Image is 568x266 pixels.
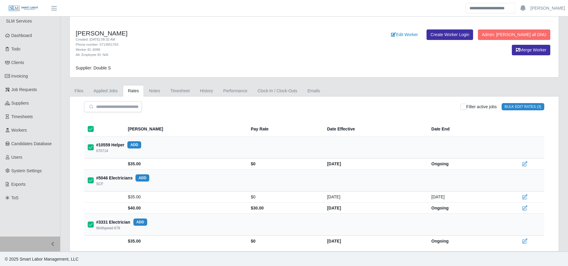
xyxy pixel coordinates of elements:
div: Alt. Employee ID: N/A [76,52,350,57]
h4: [PERSON_NAME] [76,29,350,37]
td: $0 [246,236,322,247]
input: Search [466,3,515,14]
a: Files [69,85,89,97]
button: add [133,219,147,226]
span: Timesheets [11,114,33,119]
td: $0 [246,191,322,203]
div: 070714 [96,148,108,153]
a: Emails [302,85,325,97]
th: Date Effective [322,122,427,136]
span: Candidates Database [11,141,52,146]
span: ToS [11,195,19,200]
span: System Settings [11,168,42,173]
span: Workers [11,128,27,133]
div: Wolfspeed 678 [96,226,120,231]
span: Suppliers [11,101,29,105]
td: Ongoing [427,203,504,214]
td: $30.00 [246,203,322,214]
span: Clients [11,60,24,65]
th: Pay Rate [246,122,322,136]
td: [DATE] [322,158,427,170]
a: Notes [144,85,165,97]
span: Todo [11,47,20,51]
a: Edit Worker [387,29,422,40]
td: Ongoing [427,236,504,247]
span: Job Requests [11,87,37,92]
div: SCF [96,182,103,186]
a: Clock-In / Clock-Outs [252,85,302,97]
span: SLM Services [6,19,32,23]
span: Supplier: Double S [76,66,111,70]
button: Admin: [PERSON_NAME] all DNU [478,29,550,40]
td: [DATE] [427,191,504,203]
td: Ongoing [427,158,504,170]
th: [PERSON_NAME] [124,122,246,136]
div: #5046 Electricians [96,174,149,182]
button: Merge Worker [512,45,550,55]
div: #10559 Helper [96,141,141,148]
td: [DATE] [322,236,427,247]
a: Timesheet [165,85,195,97]
td: $35.00 [124,236,246,247]
a: [PERSON_NAME] [530,5,565,11]
a: Rates [123,85,144,97]
button: Bulk Edit Rates (3) [502,103,544,110]
img: SLM Logo [8,5,38,12]
a: Create Worker Login [427,29,473,40]
a: History [195,85,218,97]
div: Worker ID: 6098 [76,47,350,52]
td: [DATE] [322,203,427,214]
div: Created: [DATE] 08:32 AM [76,37,350,42]
a: Performance [218,85,252,97]
td: $0 [246,158,322,170]
button: add [127,141,141,148]
span: © 2025 Smart Labor Management, LLC [5,257,78,261]
span: Dashboard [11,33,32,38]
span: Exports [11,182,26,187]
td: $35.00 [124,158,246,170]
div: Filter active jobs [460,101,544,112]
th: Date End [427,122,504,136]
div: Phone number: 5713651763 [76,42,350,47]
div: #3331 Electrician [96,219,147,226]
td: $40.00 [124,203,246,214]
span: Users [11,155,23,160]
td: [DATE] [322,191,427,203]
td: $35.00 [124,191,246,203]
button: add [135,174,149,182]
a: Applied Jobs [89,85,123,97]
span: Invoicing [11,74,28,78]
